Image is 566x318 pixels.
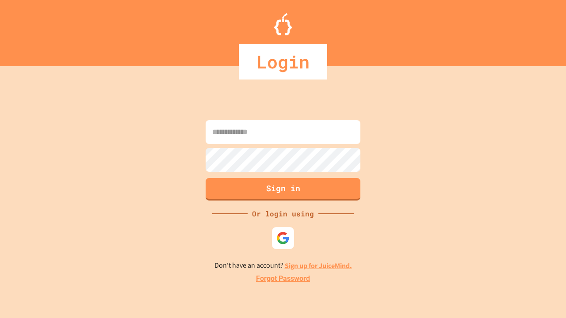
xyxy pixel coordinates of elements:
[274,13,292,35] img: Logo.svg
[206,178,360,201] button: Sign in
[285,261,352,270] a: Sign up for JuiceMind.
[256,273,310,284] a: Forgot Password
[248,208,318,219] div: Or login using
[214,260,352,271] p: Don't have an account?
[239,44,327,79] div: Login
[276,231,290,245] img: google-icon.svg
